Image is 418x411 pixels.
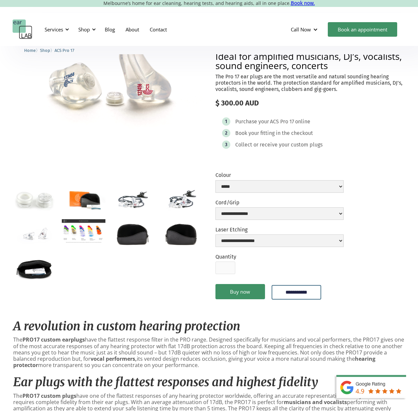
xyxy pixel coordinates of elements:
a: Buy now [215,284,265,299]
div: Services [45,26,63,33]
a: open lightbox [13,185,57,214]
a: open lightbox [159,185,203,214]
p: The Pro 17 ear plugs are the most versatile and natural sounding hearing protectors in the world.... [215,73,405,93]
a: About [120,20,144,39]
h2: Ideal for amplified musicians, DJ’s, vocalists, sound engineers, concerts [215,52,405,70]
a: open lightbox [111,185,154,214]
div: $ 300.00 AUD [215,99,405,107]
em: A revolution in custom hearing protection [13,319,240,334]
div: 2 [225,131,227,136]
div: Collect or receive your custom plugs [235,142,323,148]
a: ACS Pro 17 [55,47,74,53]
a: open lightbox [159,219,203,248]
span: ACS Pro 17 [55,48,74,53]
strong: vocal performers, [91,355,137,362]
a: open lightbox [62,185,105,214]
strong: PRO17 custom plugs [22,392,76,399]
a: Book an appointment [328,22,397,37]
label: Quantity [215,254,236,260]
a: Shop [40,47,50,53]
li: 〉 [40,47,55,54]
strong: musicians and vocalists [284,398,347,406]
li: 〉 [24,47,40,54]
div: ACS Pro 17 [270,118,294,125]
label: Cord/Grip [215,199,344,206]
img: ACS Pro 17 [13,19,203,149]
div: Book your fitting in the checkout [235,130,313,137]
div: online [295,118,310,125]
span: Shop [40,48,50,53]
strong: PRO17 custom earplugs [22,336,85,343]
a: open lightbox [62,219,105,244]
a: open lightbox [13,19,203,149]
div: Call Now [291,26,311,33]
div: 3 [225,142,227,147]
strong: hearing protector [13,355,375,369]
a: Blog [99,20,120,39]
span: Home [24,48,36,53]
em: Ear plugs with the flattest responses and highest fidelity [13,375,318,390]
div: Shop [74,20,98,39]
p: The have the flattest response filter in the PRO range. Designed specifically for musicians and v... [13,337,405,368]
a: open lightbox [111,219,154,248]
div: Call Now [285,20,324,39]
label: Laser Etching [215,226,344,233]
label: Colour [215,172,344,178]
div: 1 [225,119,227,124]
a: open lightbox [13,253,57,282]
a: open lightbox [13,219,57,248]
div: Shop [78,26,90,33]
div: Services [41,20,71,39]
a: Home [24,47,36,53]
a: home [13,20,32,39]
div: Purchase your [235,118,269,125]
a: Contact [144,20,172,39]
